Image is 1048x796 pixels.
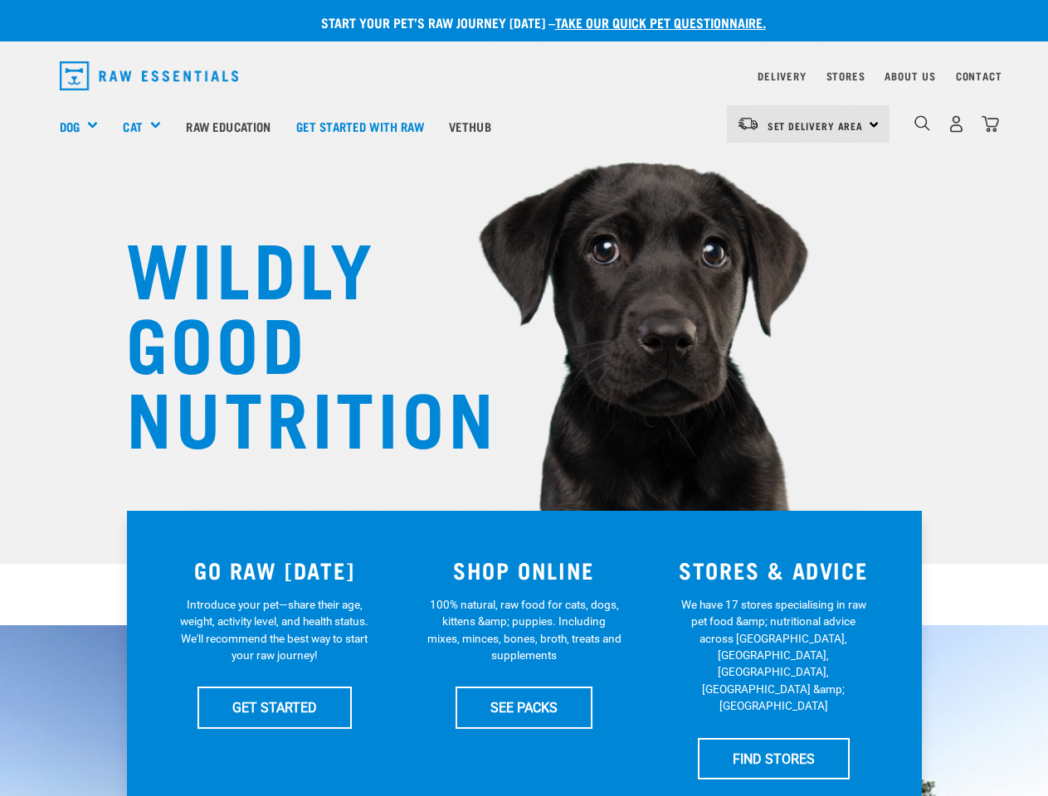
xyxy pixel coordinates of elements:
h3: GO RAW [DATE] [160,557,390,583]
img: home-icon-1@2x.png [914,115,930,131]
img: van-moving.png [737,116,759,131]
a: Raw Education [173,93,283,159]
a: About Us [885,73,935,79]
a: Dog [60,117,80,136]
h3: STORES & ADVICE [659,557,889,583]
img: Raw Essentials Logo [60,61,239,90]
img: home-icon@2x.png [982,115,999,133]
a: take our quick pet questionnaire. [555,18,766,26]
a: Delivery [758,73,806,79]
a: Contact [956,73,1002,79]
a: SEE PACKS [456,687,592,728]
a: Cat [123,117,142,136]
a: FIND STORES [698,738,850,779]
a: Stores [826,73,865,79]
h1: WILDLY GOOD NUTRITION [126,228,458,452]
a: GET STARTED [197,687,352,728]
h3: SHOP ONLINE [409,557,639,583]
a: Vethub [436,93,504,159]
a: Get started with Raw [284,93,436,159]
nav: dropdown navigation [46,55,1002,97]
p: Introduce your pet—share their age, weight, activity level, and health status. We'll recommend th... [177,596,372,664]
p: We have 17 stores specialising in raw pet food &amp; nutritional advice across [GEOGRAPHIC_DATA],... [676,596,871,715]
p: 100% natural, raw food for cats, dogs, kittens &amp; puppies. Including mixes, minces, bones, bro... [427,596,621,664]
img: user.png [948,115,965,133]
span: Set Delivery Area [768,123,864,129]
